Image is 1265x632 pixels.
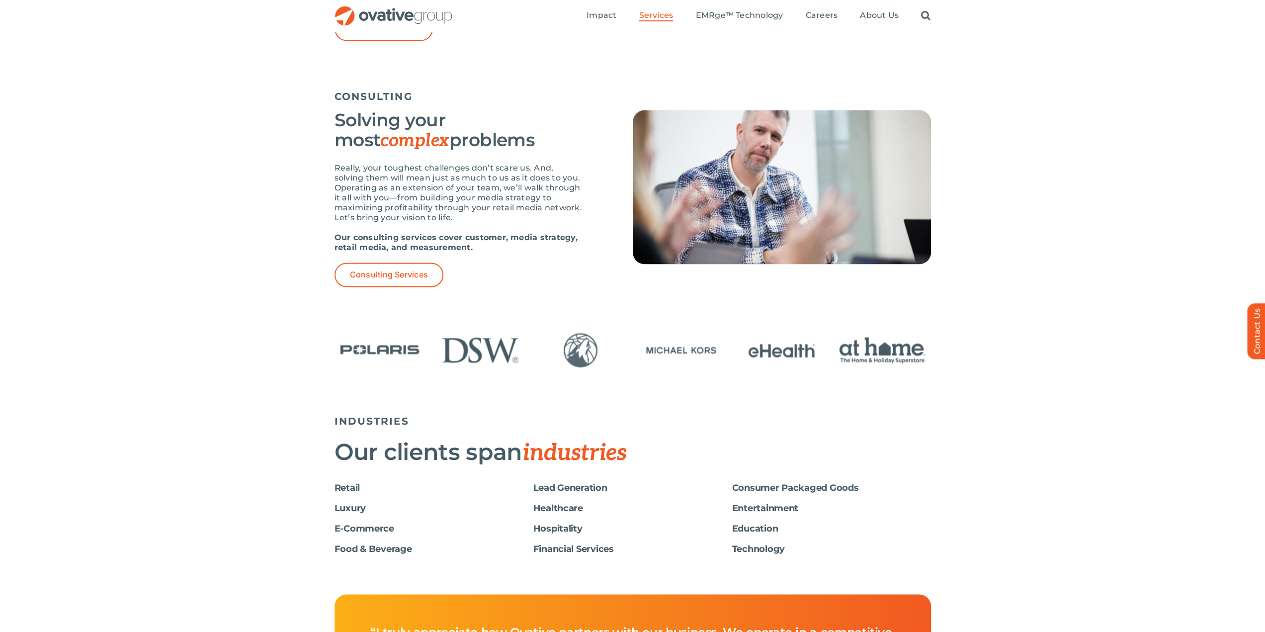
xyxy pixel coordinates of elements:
h2: Our clients span [335,440,931,465]
h6: Healthcare [533,503,732,514]
p: Really, your toughest challenges don’t scare us. And, solving them will mean just as much to us a... [335,163,583,223]
a: EMRge™ Technology [695,10,783,21]
img: Services – Consulting [633,110,931,264]
div: 11 / 24 [433,331,527,371]
span: Services [639,10,673,20]
a: Impact [587,10,616,21]
span: Careers [805,10,838,20]
h6: Technology [732,544,931,554]
h6: Lead Generation [533,483,732,493]
div: 10 / 24 [333,331,426,371]
div: 12 / 24 [534,331,628,371]
span: EMRge™ Technology [695,10,783,20]
a: Search [921,10,930,21]
a: Careers [805,10,838,21]
a: Consulting Services [335,263,444,287]
span: Consulting Services [350,270,428,279]
span: About Us [860,10,899,20]
h6: Education [732,524,931,534]
a: OG_Full_horizontal_RGB [334,5,453,14]
h6: Retail [335,483,533,493]
h6: Entertainment [732,503,931,514]
h6: Hospitality [533,524,732,534]
span: industries [522,439,626,467]
a: Services [639,10,673,21]
h5: CONSULTING [335,90,931,102]
span: complex [380,130,449,152]
h6: E-Commerce [335,524,533,534]
h5: INDUSTRIES [335,415,931,427]
h6: Financial Services [533,544,732,554]
div: 14 / 24 [735,331,829,371]
a: About Us [860,10,899,21]
strong: Our consulting services cover customer, media strategy, retail media, and measurement. [335,233,578,252]
div: 13 / 24 [634,331,728,371]
span: Impact [587,10,616,20]
h6: Food & Beverage [335,544,533,554]
h6: Consumer Packaged Goods [732,483,931,493]
h3: Solving your most problems [335,110,583,151]
h6: Luxury [335,503,533,514]
div: 15 / 24 [835,331,929,371]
